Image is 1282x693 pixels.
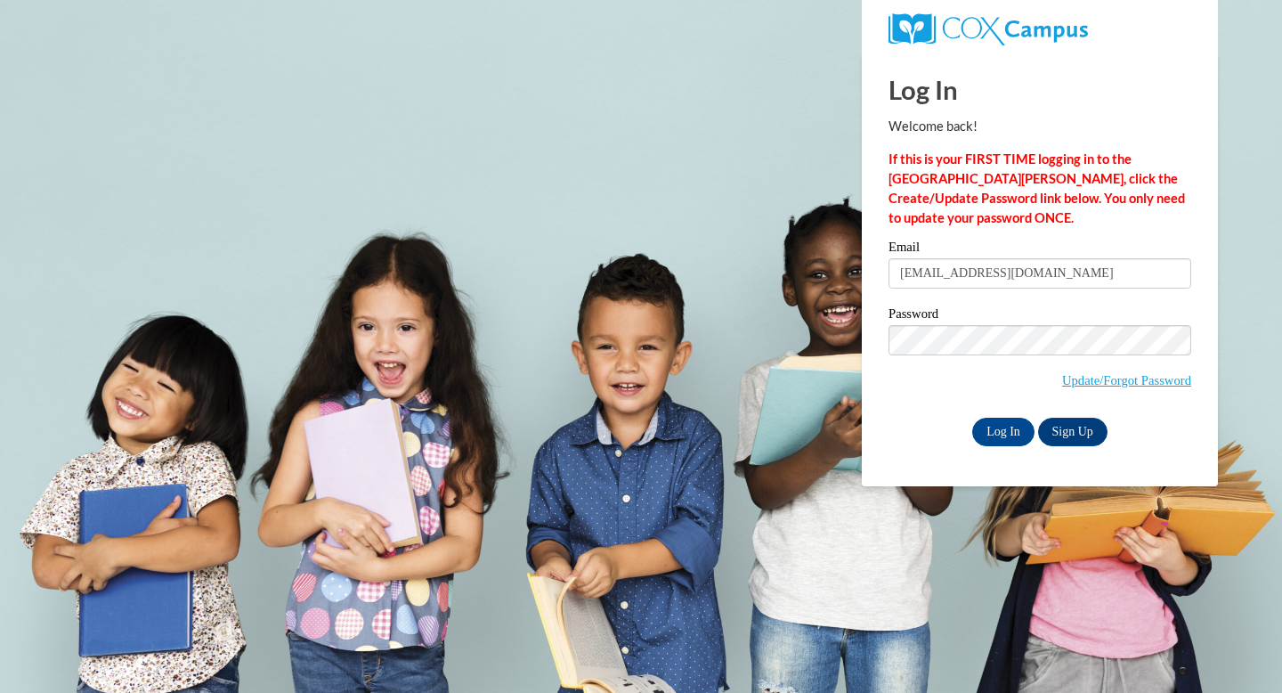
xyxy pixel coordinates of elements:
a: COX Campus [888,13,1191,45]
a: Update/Forgot Password [1062,373,1191,387]
label: Email [888,241,1191,258]
h1: Log In [888,71,1191,108]
p: Welcome back! [888,117,1191,136]
a: Sign Up [1038,418,1108,446]
input: Log In [972,418,1035,446]
strong: If this is your FIRST TIME logging in to the [GEOGRAPHIC_DATA][PERSON_NAME], click the Create/Upd... [888,151,1185,225]
img: COX Campus [888,13,1088,45]
label: Password [888,307,1191,325]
